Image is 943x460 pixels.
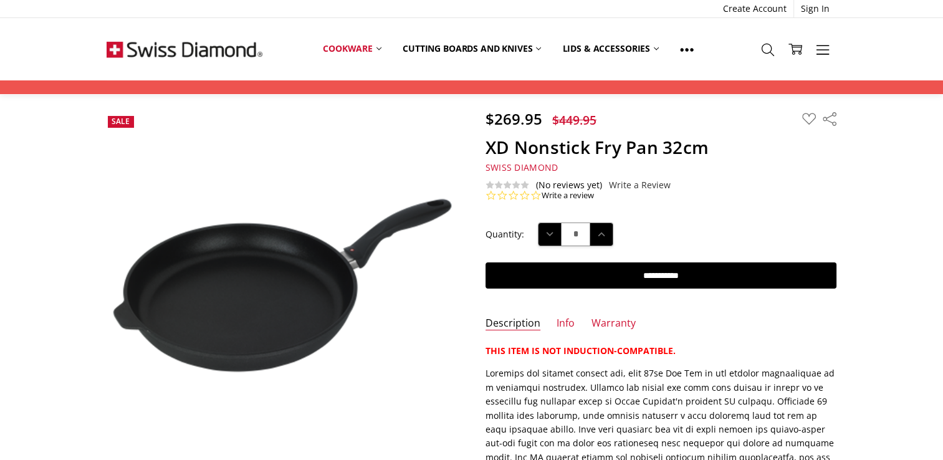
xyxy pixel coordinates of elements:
[486,161,558,173] span: Swiss Diamond
[591,317,636,331] a: Warranty
[609,180,671,190] a: Write a Review
[486,317,540,331] a: Description
[542,190,594,201] a: Write a review
[552,35,669,62] a: Lids & Accessories
[486,137,836,158] h1: XD Nonstick Fry Pan 32cm
[669,35,704,63] a: Show All
[557,317,575,331] a: Info
[486,228,524,241] label: Quantity:
[486,345,676,357] strong: THIS ITEM IS NOT INDUCTION-COMPATIBLE.
[112,116,130,127] span: Sale
[107,18,262,80] img: Free Shipping On Every Order
[392,35,552,62] a: Cutting boards and knives
[486,108,542,129] span: $269.95
[552,112,596,128] span: $449.95
[312,35,392,62] a: Cookware
[536,180,602,190] span: (No reviews yet)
